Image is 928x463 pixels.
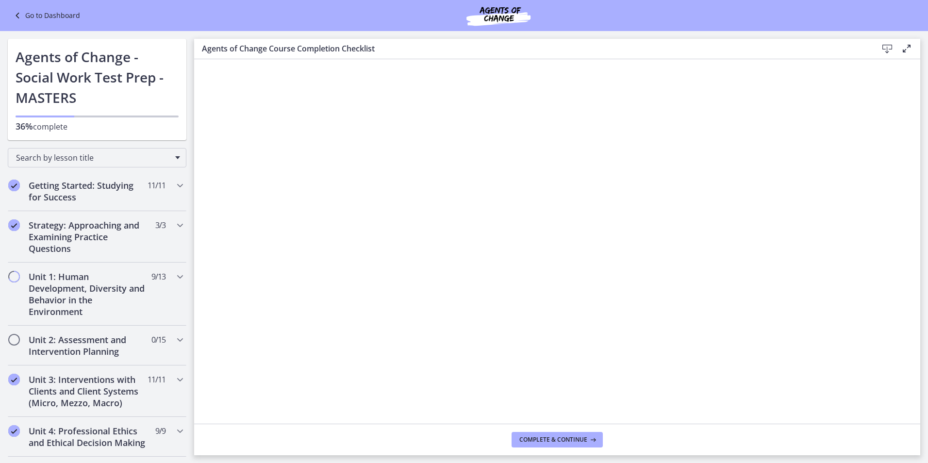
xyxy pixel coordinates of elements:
span: 9 / 9 [155,425,166,437]
i: Completed [8,180,20,191]
h3: Agents of Change Course Completion Checklist [202,43,862,54]
span: 3 / 3 [155,219,166,231]
span: Search by lesson title [16,152,170,163]
h2: Unit 1: Human Development, Diversity and Behavior in the Environment [29,271,147,317]
i: Completed [8,219,20,231]
h1: Agents of Change - Social Work Test Prep - MASTERS [16,47,179,108]
h2: Unit 2: Assessment and Intervention Planning [29,334,147,357]
p: complete [16,120,179,132]
span: 11 / 11 [148,374,166,385]
span: 0 / 15 [151,334,166,346]
h2: Unit 4: Professional Ethics and Ethical Decision Making [29,425,147,448]
span: Complete & continue [519,436,587,444]
button: Complete & continue [512,432,603,447]
i: Completed [8,425,20,437]
h2: Getting Started: Studying for Success [29,180,147,203]
a: Go to Dashboard [12,10,80,21]
img: Agents of Change Social Work Test Prep [440,4,557,27]
span: 11 / 11 [148,180,166,191]
i: Completed [8,374,20,385]
div: Search by lesson title [8,148,186,167]
span: 36% [16,120,33,132]
h2: Strategy: Approaching and Examining Practice Questions [29,219,147,254]
h2: Unit 3: Interventions with Clients and Client Systems (Micro, Mezzo, Macro) [29,374,147,409]
span: 9 / 13 [151,271,166,282]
